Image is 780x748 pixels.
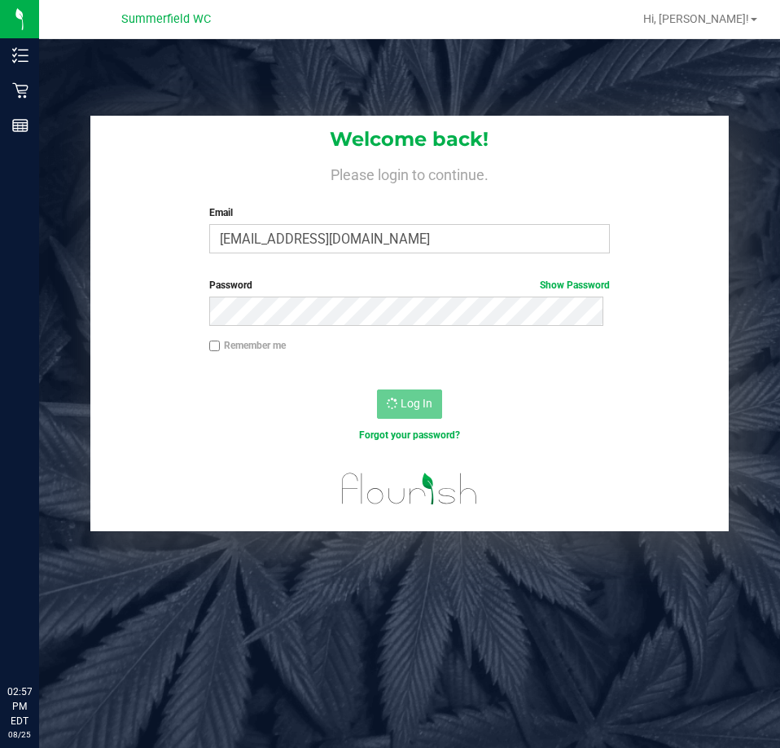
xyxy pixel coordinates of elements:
span: Hi, [PERSON_NAME]! [643,12,749,25]
span: Password [209,279,252,291]
label: Remember me [209,338,286,353]
inline-svg: Reports [12,117,28,134]
p: 08/25 [7,728,32,741]
h1: Welcome back! [90,129,728,150]
button: Log In [377,389,442,419]
a: Forgot your password? [359,429,460,441]
a: Show Password [540,279,610,291]
p: 02:57 PM EDT [7,684,32,728]
label: Email [209,205,610,220]
span: Summerfield WC [121,12,211,26]
inline-svg: Retail [12,82,28,99]
inline-svg: Inventory [12,47,28,64]
h4: Please login to continue. [90,163,728,183]
img: flourish_logo.svg [330,460,489,518]
span: Log In [401,397,432,410]
input: Remember me [209,341,221,352]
